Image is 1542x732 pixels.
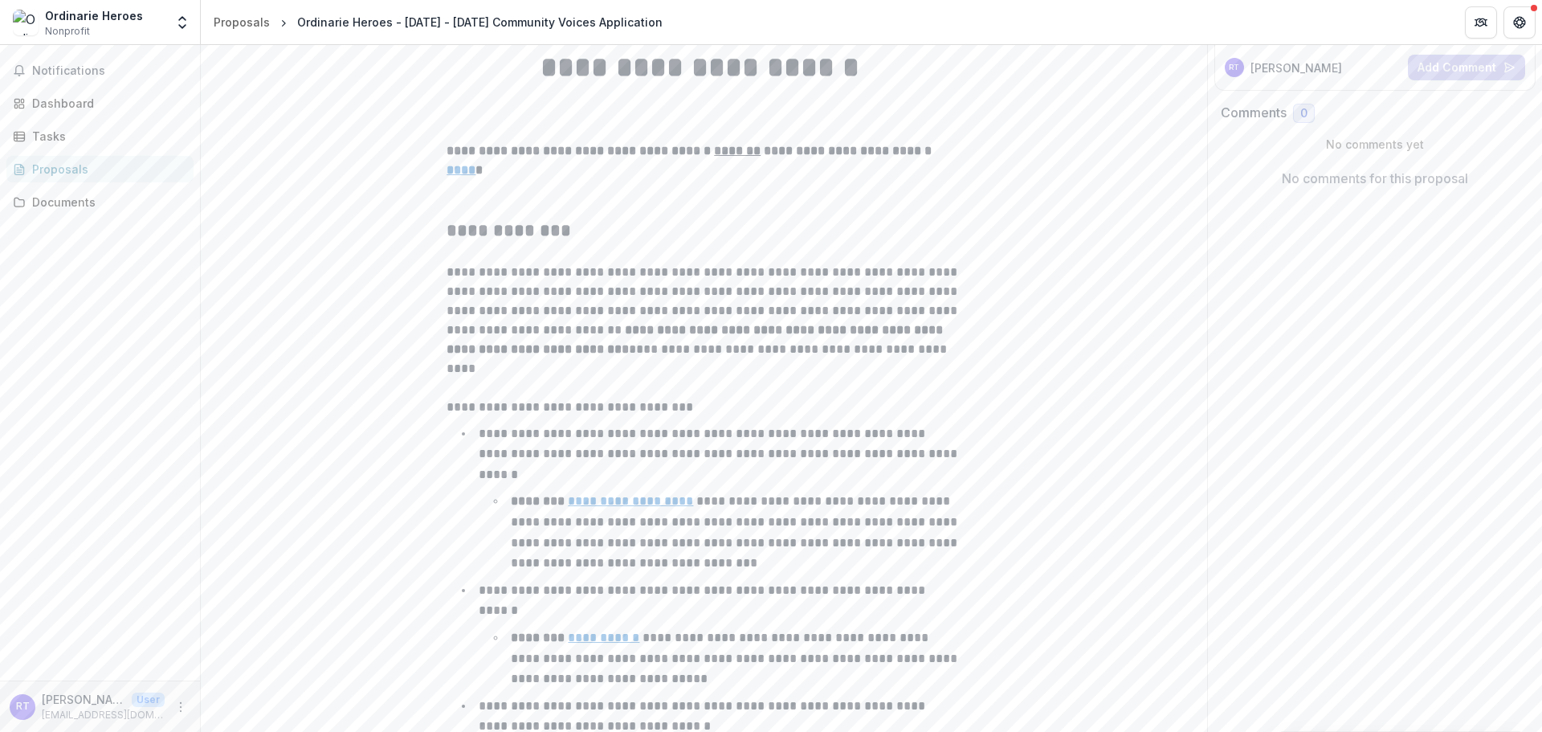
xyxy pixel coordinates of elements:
[6,189,194,215] a: Documents
[13,10,39,35] img: Ordinarie Heroes
[32,95,181,112] div: Dashboard
[6,58,194,84] button: Notifications
[6,90,194,117] a: Dashboard
[42,708,165,722] p: [EMAIL_ADDRESS][DOMAIN_NAME]
[1282,169,1468,188] p: No comments for this proposal
[32,161,181,178] div: Proposals
[32,194,181,211] div: Documents
[171,6,194,39] button: Open entity switcher
[1229,63,1239,72] div: Ron Toles
[16,701,30,712] div: Ron Toles
[132,693,165,707] p: User
[6,156,194,182] a: Proposals
[1503,6,1536,39] button: Get Help
[1221,136,1530,153] p: No comments yet
[214,14,270,31] div: Proposals
[42,691,125,708] p: [PERSON_NAME]
[171,697,190,717] button: More
[1408,55,1525,80] button: Add Comment
[1221,105,1287,121] h2: Comments
[45,24,90,39] span: Nonprofit
[207,10,276,34] a: Proposals
[32,128,181,145] div: Tasks
[297,14,663,31] div: Ordinarie Heroes - [DATE] - [DATE] Community Voices Application
[6,123,194,149] a: Tasks
[1250,59,1342,76] p: [PERSON_NAME]
[32,64,187,78] span: Notifications
[1300,107,1307,121] span: 0
[207,10,669,34] nav: breadcrumb
[45,7,143,24] div: Ordinarie Heroes
[1465,6,1497,39] button: Partners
